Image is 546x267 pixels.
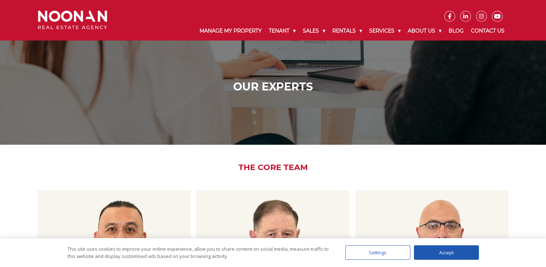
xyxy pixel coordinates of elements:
[265,22,299,40] a: Tenant
[32,163,514,172] h2: The Core Team
[467,22,508,40] a: Contact Us
[196,22,265,40] a: Manage My Property
[67,245,331,260] div: This site uses cookies to improve your online experience, allow you to share content on social me...
[345,245,410,260] div: Settings
[414,245,479,260] div: Accept
[38,10,107,30] img: Noonan Real Estate Agency
[366,22,404,40] a: Services
[329,22,366,40] a: Rentals
[40,80,506,93] h1: Our Experts
[299,22,329,40] a: Sales
[445,22,467,40] a: Blog
[404,22,445,40] a: About Us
